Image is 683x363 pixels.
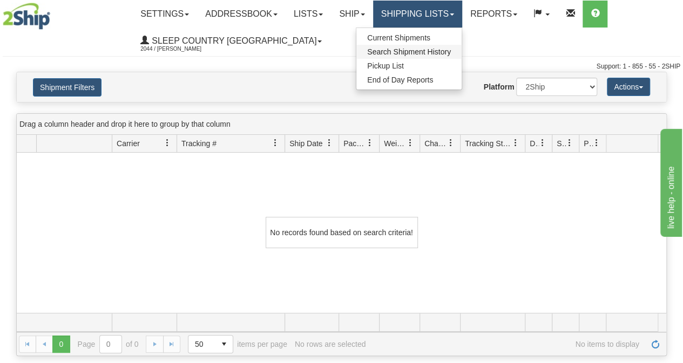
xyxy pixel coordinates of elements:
div: Support: 1 - 855 - 55 - 2SHIP [3,62,680,71]
span: Page 0 [52,335,70,353]
span: Current Shipments [367,33,430,42]
label: Platform [484,81,515,92]
a: End of Day Reports [356,73,462,87]
span: Tracking Status [465,138,512,149]
span: Page sizes drop down [188,335,233,353]
a: Pickup List [356,59,462,73]
span: 50 [195,339,209,350]
a: Ship Date filter column settings [320,134,339,152]
span: Pickup Status [584,138,593,149]
a: Sleep Country [GEOGRAPHIC_DATA] 2044 / [PERSON_NAME] [132,28,330,54]
span: Delivery Status [530,138,539,149]
button: Actions [607,78,650,96]
span: 2044 / [PERSON_NAME] [140,44,221,54]
a: Settings [132,1,197,28]
a: Refresh [647,335,664,353]
div: No rows are selected [295,340,366,348]
a: Tracking # filter column settings [266,134,285,152]
a: Shipping lists [373,1,462,28]
span: select [215,335,233,353]
a: Addressbook [197,1,286,28]
a: Delivery Status filter column settings [533,134,552,152]
span: items per page [188,335,287,353]
a: Tracking Status filter column settings [506,134,525,152]
button: Shipment Filters [33,78,102,97]
a: Current Shipments [356,31,462,45]
a: Reports [462,1,525,28]
div: grid grouping header [17,114,666,135]
a: Weight filter column settings [401,134,420,152]
span: End of Day Reports [367,76,433,84]
div: No records found based on search criteria! [266,217,418,248]
span: Page of 0 [78,335,139,353]
a: Shipment Issues filter column settings [560,134,579,152]
span: Shipment Issues [557,138,566,149]
img: logo2044.jpg [3,3,50,30]
span: Ship Date [289,138,322,149]
div: live help - online [8,6,100,19]
span: Tracking # [181,138,217,149]
span: No items to display [373,340,639,348]
a: Search Shipment History [356,45,462,59]
a: Carrier filter column settings [158,134,177,152]
span: Sleep Country [GEOGRAPHIC_DATA] [149,36,316,45]
span: Charge [424,138,447,149]
a: Charge filter column settings [442,134,460,152]
span: Search Shipment History [367,47,451,56]
span: Weight [384,138,407,149]
iframe: chat widget [658,126,682,236]
span: Carrier [117,138,140,149]
span: Packages [343,138,366,149]
a: Packages filter column settings [361,134,379,152]
a: Ship [331,1,373,28]
a: Lists [286,1,331,28]
span: Pickup List [367,61,404,70]
a: Pickup Status filter column settings [587,134,606,152]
